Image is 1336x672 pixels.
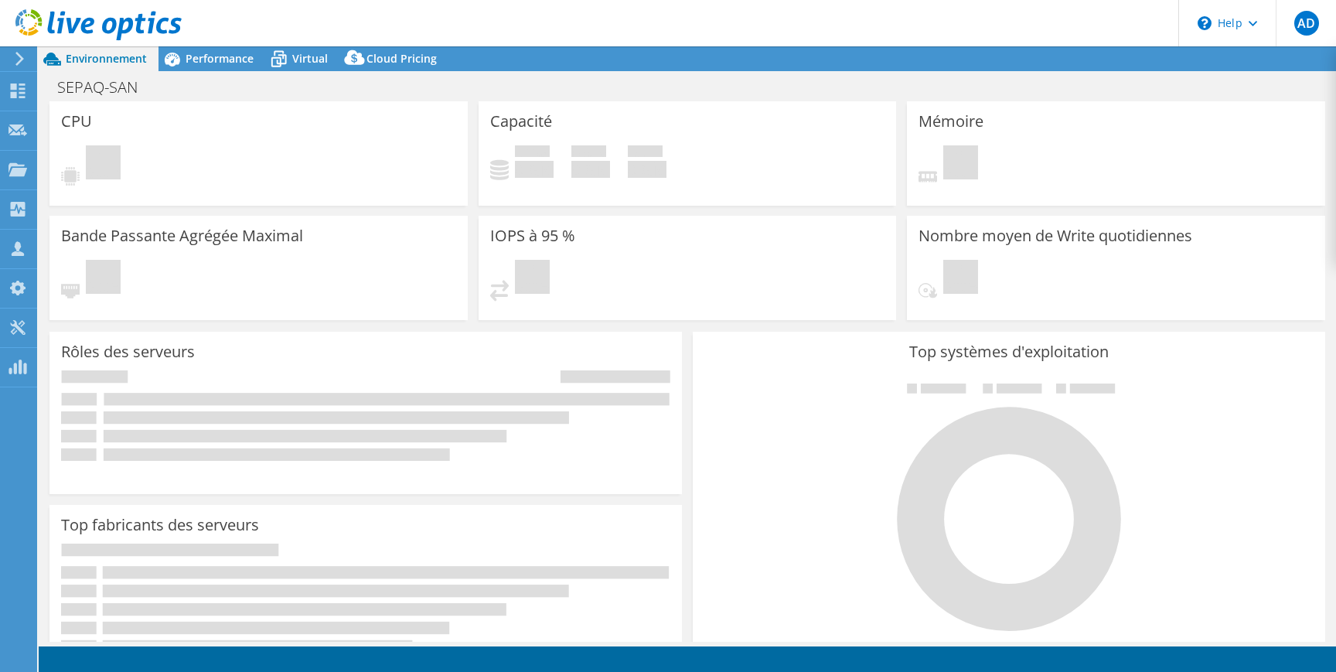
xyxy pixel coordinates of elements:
[704,343,1314,360] h3: Top systèmes d'exploitation
[490,113,552,130] h3: Capacité
[61,227,303,244] h3: Bande Passante Agrégée Maximal
[515,145,550,161] span: Utilisé
[628,145,663,161] span: Total
[292,51,328,66] span: Virtual
[1294,11,1319,36] span: AD
[918,227,1192,244] h3: Nombre moyen de Write quotidiennes
[66,51,147,66] span: Environnement
[186,51,254,66] span: Performance
[571,145,606,161] span: Espace libre
[515,161,554,178] h4: 0 Gio
[943,260,978,298] span: En attente
[628,161,666,178] h4: 0 Gio
[490,227,575,244] h3: IOPS à 95 %
[61,517,259,534] h3: Top fabricants des serveurs
[571,161,610,178] h4: 0 Gio
[86,145,121,183] span: En attente
[61,113,92,130] h3: CPU
[366,51,437,66] span: Cloud Pricing
[61,343,195,360] h3: Rôles des serveurs
[50,79,162,96] h1: SEPAQ-SAN
[943,145,978,183] span: En attente
[1198,16,1212,30] svg: \n
[515,260,550,298] span: En attente
[918,113,983,130] h3: Mémoire
[86,260,121,298] span: En attente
